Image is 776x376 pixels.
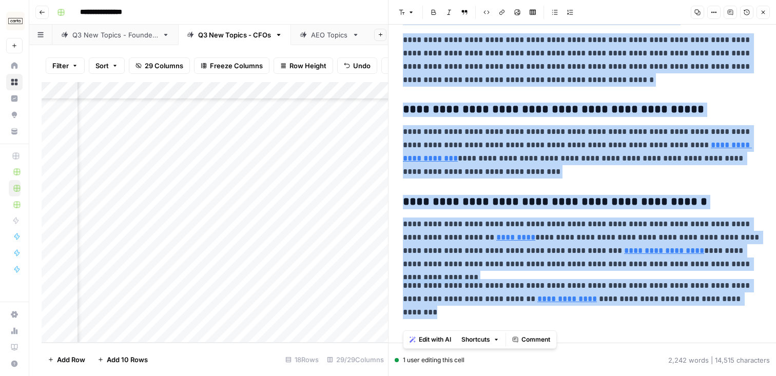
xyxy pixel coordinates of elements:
[129,57,190,74] button: 29 Columns
[323,351,388,368] div: 29/29 Columns
[291,25,368,45] a: AEO Topics
[6,74,23,90] a: Browse
[107,354,148,365] span: Add 10 Rows
[89,57,125,74] button: Sort
[6,90,23,107] a: Insights
[419,335,451,344] span: Edit with AI
[42,351,91,368] button: Add Row
[281,351,323,368] div: 18 Rows
[521,335,550,344] span: Comment
[178,25,291,45] a: Q3 New Topics - CFOs
[46,57,85,74] button: Filter
[274,57,333,74] button: Row Height
[6,107,23,123] a: Opportunities
[194,57,269,74] button: Freeze Columns
[289,61,326,71] span: Row Height
[57,354,85,365] span: Add Row
[198,30,271,40] div: Q3 New Topics - CFOs
[52,61,69,71] span: Filter
[457,333,503,346] button: Shortcuts
[405,333,455,346] button: Edit with AI
[508,333,554,346] button: Comment
[91,351,154,368] button: Add 10 Rows
[395,355,464,365] div: 1 user editing this cell
[461,335,490,344] span: Shortcuts
[145,61,183,71] span: 29 Columns
[337,57,377,74] button: Undo
[6,123,23,140] a: Your Data
[210,61,263,71] span: Freeze Columns
[353,61,371,71] span: Undo
[6,323,23,339] a: Usage
[6,12,25,30] img: Carta Logo
[6,339,23,355] a: Learning Hub
[6,57,23,74] a: Home
[6,355,23,372] button: Help + Support
[311,30,348,40] div: AEO Topics
[6,8,23,34] button: Workspace: Carta
[72,30,158,40] div: Q3 New Topics - Founders
[6,306,23,323] a: Settings
[95,61,109,71] span: Sort
[52,25,178,45] a: Q3 New Topics - Founders
[668,355,770,365] div: 2,242 words | 14,515 characters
